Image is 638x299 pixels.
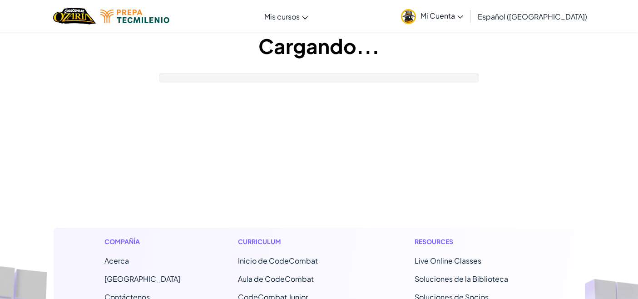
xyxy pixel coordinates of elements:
[104,256,129,265] a: Acerca
[415,256,481,265] a: Live Online Classes
[473,4,592,29] a: Español ([GEOGRAPHIC_DATA])
[53,7,95,25] img: Home
[104,237,180,246] h1: Compañía
[420,11,463,20] span: Mi Cuenta
[100,10,169,23] img: Tecmilenio logo
[238,274,314,284] a: Aula de CodeCombat
[401,9,416,24] img: avatar
[53,7,95,25] a: Ozaria by CodeCombat logo
[478,12,587,21] span: Español ([GEOGRAPHIC_DATA])
[396,2,468,30] a: Mi Cuenta
[415,237,534,246] h1: Resources
[415,274,508,284] a: Soluciones de la Biblioteca
[238,256,318,265] span: Inicio de CodeCombat
[104,274,180,284] a: [GEOGRAPHIC_DATA]
[260,4,312,29] a: Mis cursos
[264,12,300,21] span: Mis cursos
[238,237,357,246] h1: Curriculum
